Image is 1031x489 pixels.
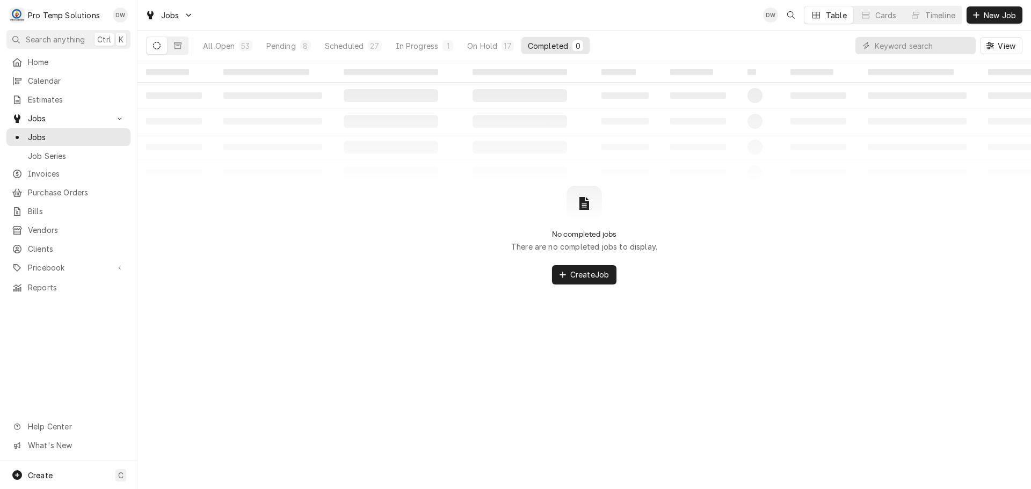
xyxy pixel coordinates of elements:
[28,421,124,432] span: Help Center
[325,40,364,52] div: Scheduled
[6,30,130,49] button: Search anythingCtrlK
[302,40,309,52] div: 8
[241,40,250,52] div: 53
[790,69,833,75] span: ‌
[511,241,657,252] p: There are no completed jobs to display.
[28,243,125,254] span: Clients
[28,282,125,293] span: Reports
[26,34,85,45] span: Search anything
[996,40,1018,52] span: View
[10,8,25,23] div: Pro Temp Solutions's Avatar
[6,147,130,165] a: Job Series
[28,206,125,217] span: Bills
[763,8,778,23] div: Dana Williams's Avatar
[223,69,309,75] span: ‌
[980,37,1022,54] button: View
[344,69,438,75] span: ‌
[6,279,130,296] a: Reports
[113,8,128,23] div: DW
[28,56,125,68] span: Home
[28,132,125,143] span: Jobs
[6,72,130,90] a: Calendar
[925,10,955,21] div: Timeline
[575,40,581,52] div: 0
[28,262,109,273] span: Pricebook
[10,8,25,23] div: P
[473,69,567,75] span: ‌
[504,40,511,52] div: 17
[28,75,125,86] span: Calendar
[747,69,756,75] span: ‌
[28,471,53,480] span: Create
[146,69,189,75] span: ‌
[552,230,617,239] h2: No completed jobs
[528,40,568,52] div: Completed
[6,91,130,108] a: Estimates
[445,40,451,52] div: 1
[118,470,124,481] span: C
[6,202,130,220] a: Bills
[467,40,497,52] div: On Hold
[967,6,1022,24] button: New Job
[670,69,713,75] span: ‌
[875,10,897,21] div: Cards
[982,10,1018,21] span: New Job
[568,269,611,280] span: Create Job
[782,6,800,24] button: Open search
[6,418,130,435] a: Go to Help Center
[370,40,379,52] div: 27
[6,128,130,146] a: Jobs
[28,187,125,198] span: Purchase Orders
[28,94,125,105] span: Estimates
[28,113,109,124] span: Jobs
[119,34,124,45] span: K
[137,61,1031,186] table: Completed Jobs List Loading
[28,10,100,21] div: Pro Temp Solutions
[6,165,130,183] a: Invoices
[875,37,970,54] input: Keyword search
[161,10,179,21] span: Jobs
[266,40,296,52] div: Pending
[601,69,636,75] span: ‌
[28,440,124,451] span: What's New
[826,10,847,21] div: Table
[6,259,130,276] a: Go to Pricebook
[141,6,198,24] a: Go to Jobs
[763,8,778,23] div: DW
[28,150,125,162] span: Job Series
[28,168,125,179] span: Invoices
[6,184,130,201] a: Purchase Orders
[6,436,130,454] a: Go to What's New
[6,221,130,239] a: Vendors
[113,8,128,23] div: Dana Williams's Avatar
[28,224,125,236] span: Vendors
[396,40,439,52] div: In Progress
[6,110,130,127] a: Go to Jobs
[6,240,130,258] a: Clients
[203,40,235,52] div: All Open
[6,53,130,71] a: Home
[97,34,111,45] span: Ctrl
[552,265,616,284] button: CreateJob
[868,69,954,75] span: ‌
